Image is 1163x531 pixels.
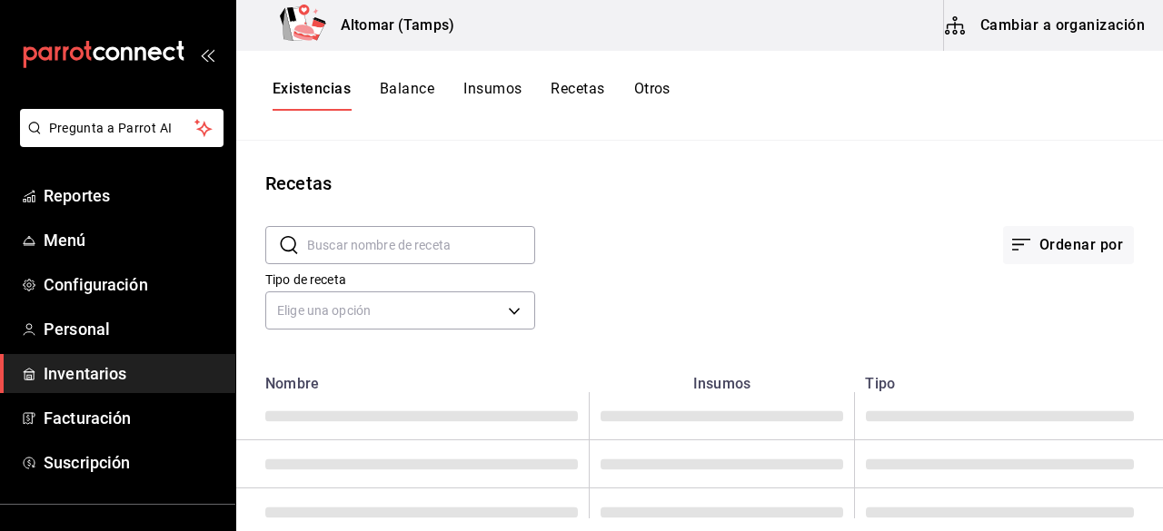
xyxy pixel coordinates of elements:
[236,364,590,392] th: Nombre
[854,364,1163,392] th: Tipo
[273,80,351,111] button: Existencias
[380,80,434,111] button: Balance
[20,109,224,147] button: Pregunta a Parrot AI
[44,450,221,475] span: Suscripción
[463,80,522,111] button: Insumos
[200,47,214,62] button: open_drawer_menu
[265,273,535,286] label: Tipo de receta
[590,364,855,392] th: Insumos
[1003,226,1134,264] button: Ordenar por
[44,406,221,430] span: Facturación
[265,170,332,197] div: Recetas
[13,132,224,151] a: Pregunta a Parrot AI
[49,119,195,138] span: Pregunta a Parrot AI
[307,227,535,263] input: Buscar nombre de receta
[265,291,535,329] div: Elige una opción
[634,80,671,111] button: Otros
[44,272,221,297] span: Configuración
[273,80,671,111] div: navigation tabs
[44,183,221,208] span: Reportes
[44,361,221,386] span: Inventarios
[44,228,221,252] span: Menú
[326,15,454,36] h3: Altomar (Tamps)
[551,80,604,111] button: Recetas
[44,317,221,341] span: Personal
